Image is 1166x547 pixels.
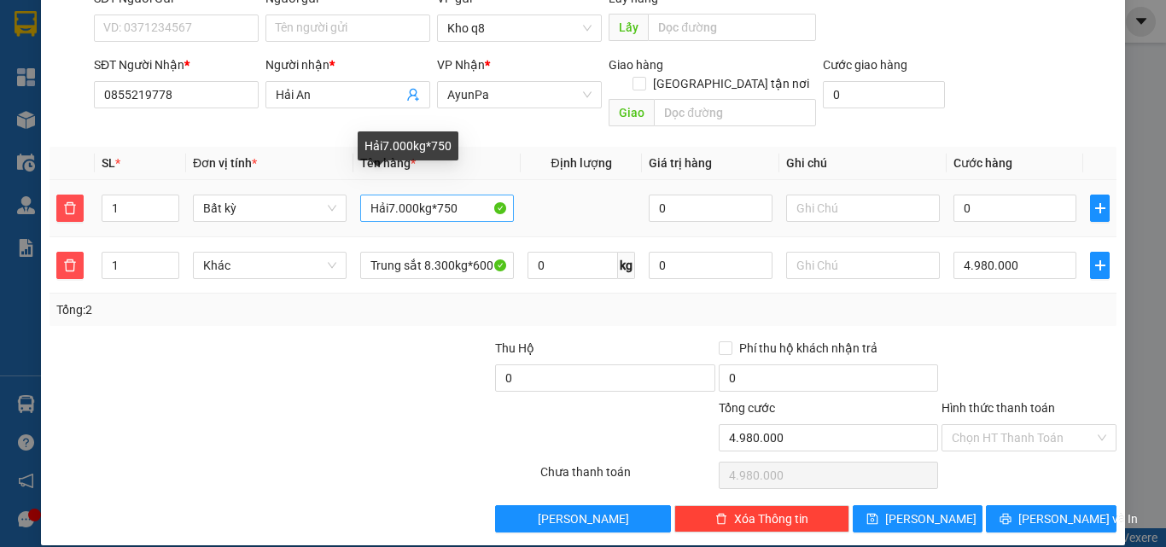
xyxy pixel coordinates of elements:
button: delete [56,252,84,279]
input: VD: Bàn, Ghế [360,252,514,279]
div: Tổng: 2 [56,300,452,319]
span: Bất kỳ [203,195,336,221]
span: Thu Hộ [495,341,534,355]
span: Giá trị hàng [649,156,712,170]
span: printer [1000,513,1012,527]
span: Lấy [609,14,648,41]
label: Hình thức thanh toán [942,401,1055,415]
span: Đơn vị tính [193,156,257,170]
div: SĐT Người Nhận [94,55,259,74]
span: Kho q8 [447,15,592,41]
button: delete [56,195,84,222]
input: Dọc đường [654,99,816,126]
span: Xóa Thông tin [734,509,808,528]
span: SL [102,156,115,170]
label: Cước giao hàng [823,58,907,72]
input: 0 [649,195,772,222]
button: [PERSON_NAME] [495,505,670,532]
span: user-add [406,88,420,102]
th: Ghi chú [779,147,947,180]
button: printer[PERSON_NAME] và In [986,505,1116,532]
span: [PERSON_NAME] [538,509,629,528]
span: Khác [203,253,336,278]
span: [PERSON_NAME] và In [1018,509,1138,528]
span: plus [1091,259,1109,272]
span: Cước hàng [953,156,1012,170]
span: Giao [609,99,654,126]
span: [GEOGRAPHIC_DATA] tận nơi [646,74,816,93]
input: Ghi Chú [786,252,940,279]
input: Dọc đường [648,14,816,41]
span: delete [57,201,83,215]
span: save [866,513,878,527]
span: Phí thu hộ khách nhận trả [732,339,884,358]
button: deleteXóa Thông tin [674,505,849,532]
span: kg [618,252,635,279]
button: save[PERSON_NAME] [853,505,983,532]
span: delete [715,513,727,527]
span: delete [57,259,83,272]
input: VD: Bàn, Ghế [360,195,514,222]
button: plus [1090,252,1110,279]
span: plus [1091,201,1109,215]
div: Chưa thanh toán [539,463,717,492]
span: [PERSON_NAME] [885,509,977,528]
input: Cước giao hàng [823,81,945,108]
div: Người nhận [265,55,430,74]
input: Ghi Chú [786,195,940,222]
div: Hải7.000kg*750 [358,131,458,160]
span: Giao hàng [609,58,663,72]
button: plus [1090,195,1110,222]
span: Định lượng [551,156,611,170]
span: VP Nhận [437,58,485,72]
span: Tổng cước [719,401,775,415]
span: AyunPa [447,82,592,108]
input: 0 [649,252,772,279]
